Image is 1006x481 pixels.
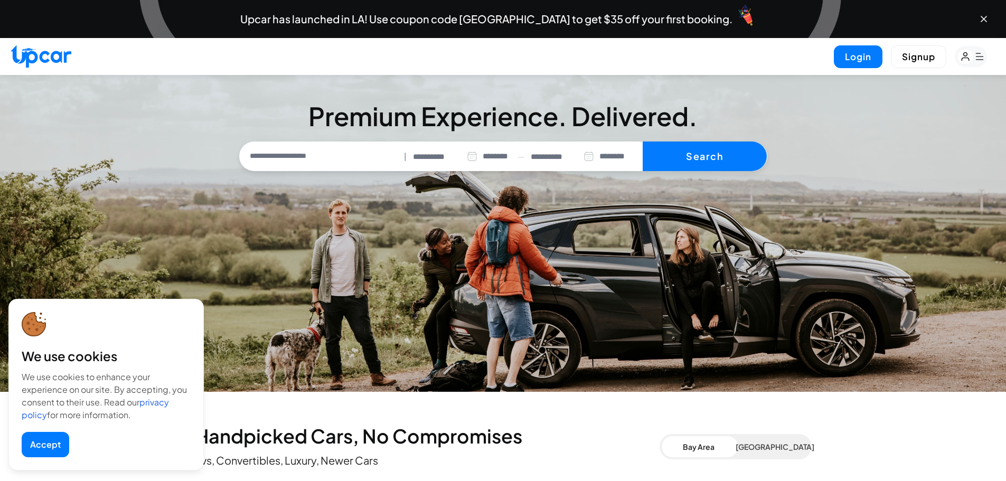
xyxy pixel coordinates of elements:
[736,436,810,457] button: [GEOGRAPHIC_DATA]
[518,150,524,163] span: —
[834,45,882,68] button: Login
[22,371,191,421] div: We use cookies to enhance your experience on our site. By accepting, you consent to their use. Re...
[239,103,767,129] h3: Premium Experience. Delivered.
[404,150,407,163] span: |
[662,436,736,457] button: Bay Area
[22,347,191,364] div: We use cookies
[195,426,660,447] h2: Handpicked Cars, No Compromises
[979,14,989,24] button: Close banner
[240,14,732,24] span: Upcar has launched in LA! Use coupon code [GEOGRAPHIC_DATA] to get $35 off your first booking.
[22,432,69,457] button: Accept
[11,45,71,68] img: Upcar Logo
[891,45,946,68] button: Signup
[195,453,660,468] p: Evs, Convertibles, Luxury, Newer Cars
[22,312,46,337] img: cookie-icon.svg
[643,142,767,171] button: Search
